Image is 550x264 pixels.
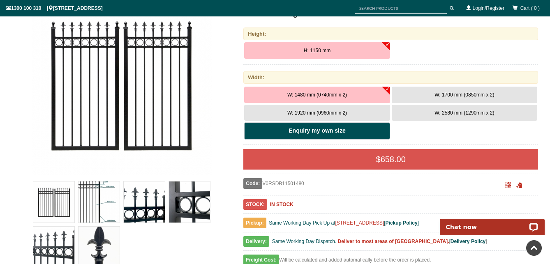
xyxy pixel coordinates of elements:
[434,110,494,116] span: W: 2580 mm (1290mm x 2)
[355,3,447,14] input: SEARCH PRODUCTS
[244,105,390,121] button: W: 1920 mm (0960mm x 2)
[338,239,449,244] b: Deliver to most areas of [GEOGRAPHIC_DATA].
[392,105,537,121] button: W: 2580 mm (1290mm x 2)
[243,28,538,40] div: Height:
[270,202,293,207] b: IN STOCK
[6,5,103,11] span: 1300 100 310 | [STREET_ADDRESS]
[243,149,538,170] div: $
[169,181,210,223] img: V0RSDB - Ring and Spear Top (Fleur-de-lis) - Aluminium Double Swing Gates - Matte Black
[287,92,347,98] span: W: 1480 mm (0740mm x 2)
[244,42,390,59] button: H: 1150 mm
[451,239,485,244] a: Delivery Policy
[381,155,406,164] span: 658.00
[392,87,537,103] button: W: 1700 mm (0850mm x 2)
[520,5,540,11] span: Cart ( 0 )
[243,199,267,210] span: STOCK:
[243,71,538,84] div: Width:
[335,220,384,226] a: [STREET_ADDRESS]
[243,236,538,251] div: [ ]
[243,178,262,189] span: Code:
[244,87,390,103] button: W: 1480 mm (0740mm x 2)
[386,220,418,226] a: Pickup Policy
[243,218,266,228] span: Pickup:
[244,122,390,140] a: Enquiry my own size
[243,178,489,189] div: V0RSDB11501480
[289,127,345,134] b: Enquiry my own size
[304,48,330,53] span: H: 1150 mm
[243,236,269,247] span: Delivery:
[287,110,347,116] span: W: 1920 mm (0960mm x 2)
[272,239,337,244] span: Same Working Day Dispatch.
[516,182,522,188] span: Click to copy the URL
[505,183,511,189] a: Click to enlarge and scan to share.
[124,181,165,223] img: V0RSDB - Ring and Spear Top (Fleur-de-lis) - Aluminium Double Swing Gates - Matte Black
[79,181,120,223] img: V0RSDB - Ring and Spear Top (Fleur-de-lis) - Aluminium Double Swing Gates - Matte Black
[33,181,74,223] img: V0RSDB - Ring and Spear Top (Fleur-de-lis) - Aluminium Double Swing Gates - Matte Black
[434,92,494,98] span: W: 1700 mm (0850mm x 2)
[269,220,419,226] span: Same Working Day Pick Up at [ ]
[434,209,550,235] iframe: LiveChat chat widget
[473,5,504,11] a: Login/Register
